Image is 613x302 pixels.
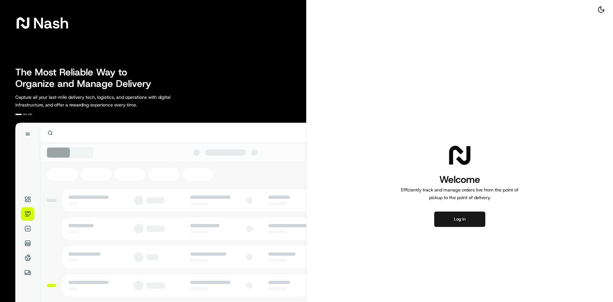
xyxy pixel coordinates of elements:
[434,212,485,227] button: Log in
[398,186,521,201] p: Efficiently track and manage orders live from the point of pickup to the point of delivery.
[15,93,199,109] p: Capture all your last-mile delivery tech, logistics, and operations with digital infrastructure, ...
[15,66,158,89] h2: The Most Reliable Way to Organize and Manage Delivery
[398,173,521,186] h1: Welcome
[33,17,69,29] span: Nash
